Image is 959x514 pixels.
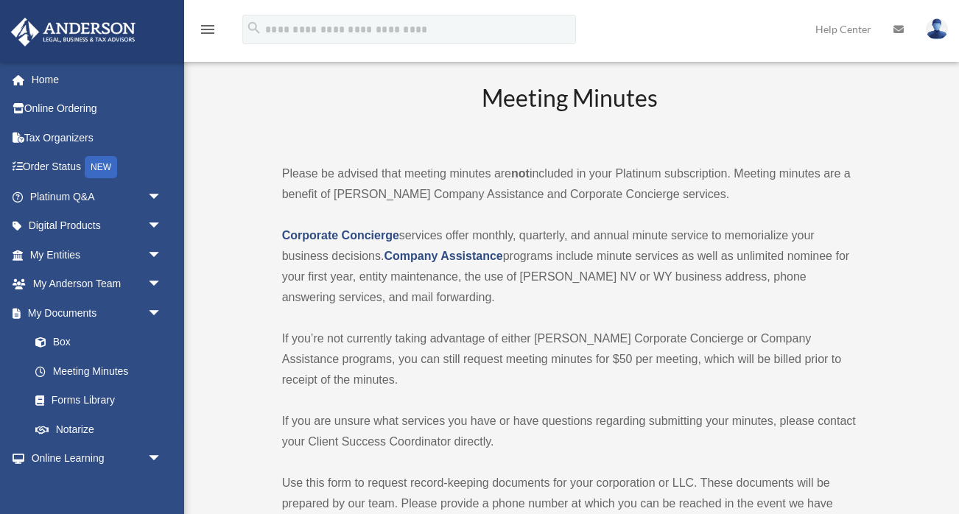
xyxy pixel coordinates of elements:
[10,298,184,328] a: My Documentsarrow_drop_down
[282,229,399,242] a: Corporate Concierge
[10,123,184,152] a: Tax Organizers
[282,163,858,205] p: Please be advised that meeting minutes are included in your Platinum subscription. Meeting minute...
[10,152,184,183] a: Order StatusNEW
[282,225,858,308] p: services offer monthly, quarterly, and annual minute service to memorialize your business decisio...
[147,298,177,328] span: arrow_drop_down
[147,211,177,242] span: arrow_drop_down
[282,328,858,390] p: If you’re not currently taking advantage of either [PERSON_NAME] Corporate Concierge or Company A...
[10,444,184,473] a: Online Learningarrow_drop_down
[246,20,262,36] i: search
[10,94,184,124] a: Online Ordering
[199,26,217,38] a: menu
[10,240,184,270] a: My Entitiesarrow_drop_down
[147,444,177,474] span: arrow_drop_down
[21,356,177,386] a: Meeting Minutes
[21,386,184,415] a: Forms Library
[282,82,858,143] h2: Meeting Minutes
[85,156,117,178] div: NEW
[147,270,177,300] span: arrow_drop_down
[147,182,177,212] span: arrow_drop_down
[147,240,177,270] span: arrow_drop_down
[511,167,530,180] strong: not
[10,182,184,211] a: Platinum Q&Aarrow_drop_down
[10,211,184,241] a: Digital Productsarrow_drop_down
[21,328,184,357] a: Box
[199,21,217,38] i: menu
[384,250,502,262] a: Company Assistance
[10,65,184,94] a: Home
[10,270,184,299] a: My Anderson Teamarrow_drop_down
[282,411,858,452] p: If you are unsure what services you have or have questions regarding submitting your minutes, ple...
[926,18,948,40] img: User Pic
[7,18,140,46] img: Anderson Advisors Platinum Portal
[21,415,184,444] a: Notarize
